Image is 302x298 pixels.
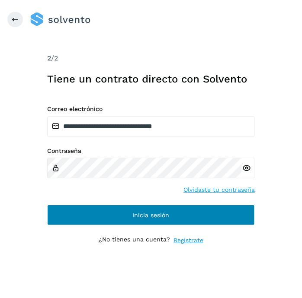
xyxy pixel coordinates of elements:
label: Correo electrónico [47,105,255,113]
div: /2 [47,53,255,63]
button: Inicia sesión [47,205,255,225]
label: Contraseña [47,147,255,155]
span: Inicia sesión [133,212,170,218]
p: ¿No tienes una cuenta? [99,236,170,245]
a: Olvidaste tu contraseña [183,185,255,194]
span: 2 [47,54,51,62]
h1: Tiene un contrato directo con Solvento [47,73,255,86]
a: Regístrate [173,236,203,245]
